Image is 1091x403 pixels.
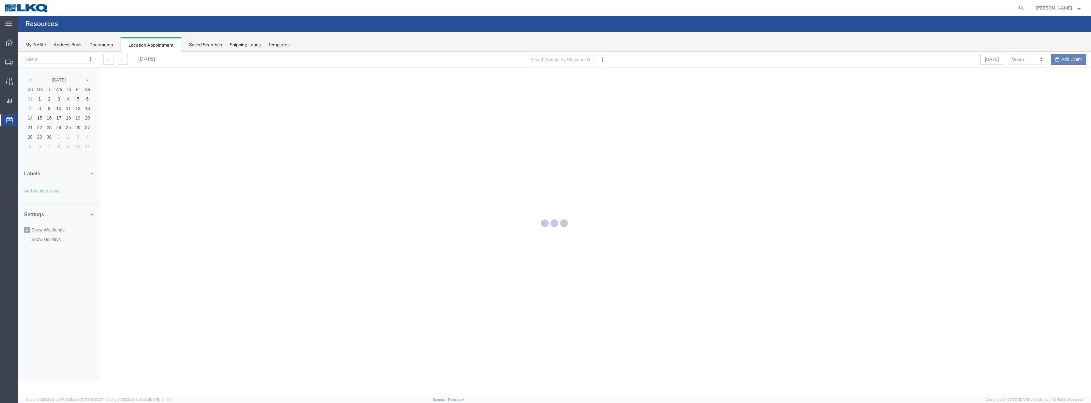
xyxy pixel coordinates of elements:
div: Location Appointment [121,37,181,52]
div: Shipping Lanes [230,42,261,48]
span: Copyright © [DATE]-[DATE] Agistix Inc., All Rights Reserved [986,397,1083,402]
div: Templates [268,42,290,48]
div: My Profile [25,42,46,48]
div: Saved Searches [189,42,222,48]
span: Server: 2025.20.0-db47332bad5 [25,398,103,401]
h4: Resources [25,16,58,32]
a: Support [433,398,448,401]
span: Christopher Reynolds [1036,4,1072,11]
span: [DATE] 11:13:37 [80,398,103,401]
img: logo [4,3,49,13]
button: [PERSON_NAME] [1035,4,1082,12]
a: Feedback [448,398,464,401]
span: Client: 2025.20.0-8c6e0cf [106,398,172,401]
div: Address Book [54,42,82,48]
div: Documents [89,42,113,48]
span: [DATE] 12:11:14 [149,398,172,401]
